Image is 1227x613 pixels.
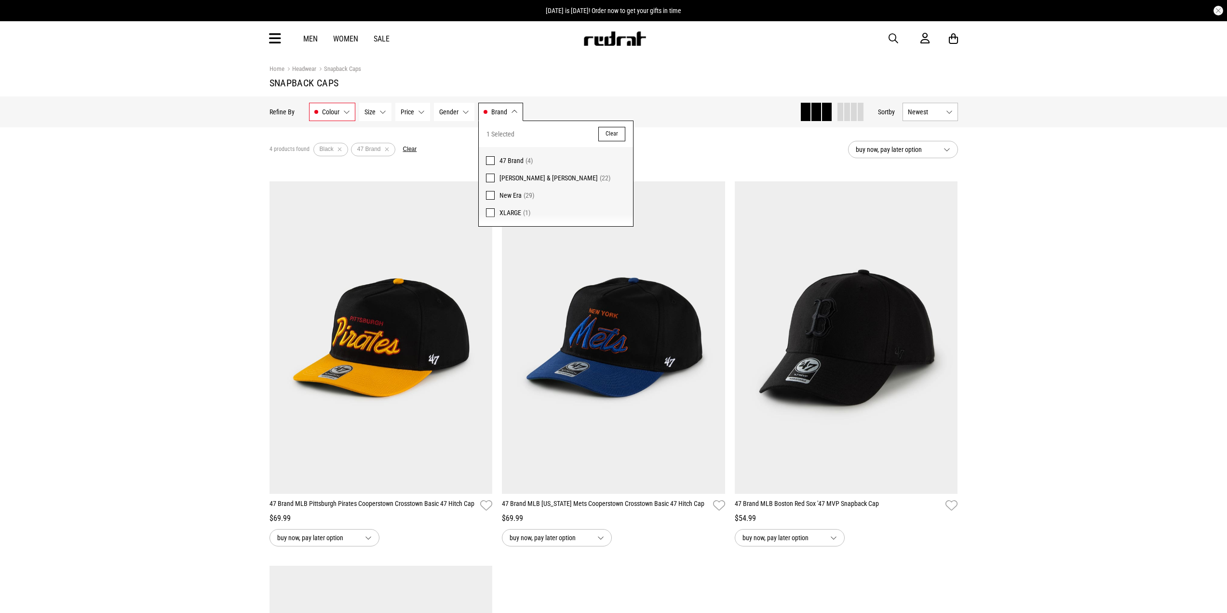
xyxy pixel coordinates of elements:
[600,174,610,182] span: (22)
[270,181,493,494] img: 47 Brand Mlb Pittsburgh Pirates Cooperstown Crosstown Basic 47 Hitch Cap in Black
[478,121,634,227] div: Brand
[270,529,379,546] button: buy now, pay later option
[401,108,414,116] span: Price
[878,106,895,118] button: Sortby
[434,103,474,121] button: Gender
[277,532,357,544] span: buy now, pay later option
[374,34,390,43] a: Sale
[334,143,346,156] button: Remove filter
[908,108,942,116] span: Newest
[270,65,284,72] a: Home
[848,141,958,158] button: buy now, pay later option
[598,127,625,141] button: Clear
[303,34,318,43] a: Men
[735,499,942,513] a: 47 Brand MLB Boston Red Sox '47 MVP Snapback Cap
[8,4,37,33] button: Open LiveChat chat widget
[502,181,725,494] img: 47 Brand Mlb New York Mets Cooperstown Crosstown Basic 47 Hitch Cap in Black
[270,108,295,116] p: Refine By
[364,108,376,116] span: Size
[270,77,958,89] h1: Snapback Caps
[502,499,709,513] a: 47 Brand MLB [US_STATE] Mets Cooperstown Crosstown Basic 47 Hitch Cap
[439,108,458,116] span: Gender
[502,513,725,524] div: $69.99
[403,146,417,153] button: Clear
[320,146,334,152] span: Black
[381,143,393,156] button: Remove filter
[270,499,477,513] a: 47 Brand MLB Pittsburgh Pirates Cooperstown Crosstown Basic 47 Hitch Cap
[856,144,936,155] span: buy now, pay later option
[502,529,612,546] button: buy now, pay later option
[499,174,598,182] span: [PERSON_NAME] & [PERSON_NAME]
[510,532,590,544] span: buy now, pay later option
[333,34,358,43] a: Women
[903,103,958,121] button: Newest
[526,157,533,164] span: (4)
[546,7,681,14] span: [DATE] is [DATE]! Order now to get your gifts in time
[322,108,339,116] span: Colour
[491,108,507,116] span: Brand
[499,157,524,164] span: 47 Brand
[486,128,514,140] span: 1 Selected
[524,191,534,199] span: (29)
[359,103,391,121] button: Size
[284,65,316,74] a: Headwear
[478,103,523,121] button: Brand
[499,209,521,217] span: XLARGE
[735,529,845,546] button: buy now, pay later option
[889,108,895,116] span: by
[735,181,958,494] img: 47 Brand Mlb Boston Red Sox '47 Mvp Snapback Cap in Black
[499,191,522,199] span: New Era
[357,146,381,152] span: 47 Brand
[523,209,530,217] span: (1)
[735,513,958,524] div: $54.99
[583,31,647,46] img: Redrat logo
[309,103,355,121] button: Colour
[742,532,822,544] span: buy now, pay later option
[395,103,430,121] button: Price
[316,65,361,74] a: Snapback Caps
[270,513,493,524] div: $69.99
[270,146,310,153] span: 4 products found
